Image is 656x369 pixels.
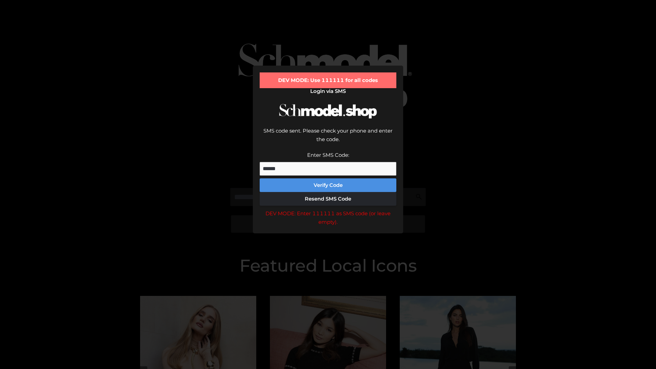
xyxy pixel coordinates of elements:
h2: Login via SMS [260,88,396,94]
div: DEV MODE: Use 111111 for all codes [260,72,396,88]
button: Resend SMS Code [260,192,396,206]
div: DEV MODE: Enter 111111 as SMS code (or leave empty). [260,209,396,227]
div: SMS code sent. Please check your phone and enter the code. [260,126,396,151]
button: Verify Code [260,178,396,192]
img: Schmodel Logo [277,98,379,125]
label: Enter SMS Code: [307,152,349,158]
